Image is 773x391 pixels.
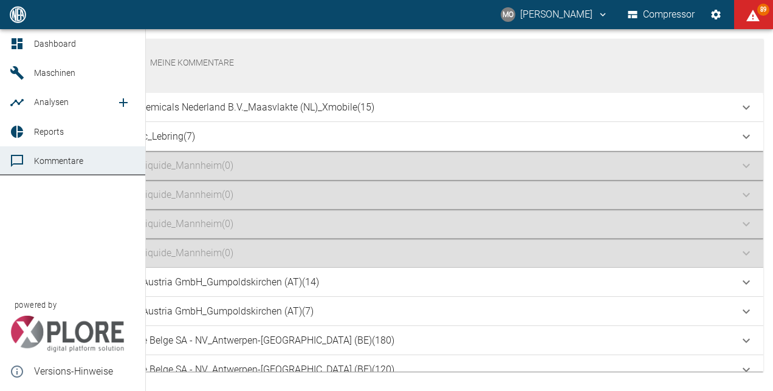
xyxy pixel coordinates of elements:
[34,127,64,137] span: Reports
[53,362,394,377] p: 13.0007/2_Air Liquide Belge SA - NV_Antwerpen-[GEOGRAPHIC_DATA] (BE) (120)
[34,97,69,107] span: Analysen
[34,39,76,49] span: Dashboard
[625,4,698,25] button: Compressor
[34,68,75,78] span: Maschinen
[126,69,136,78] a: new /machines
[53,100,374,115] p: 000543A_Lyondell Chemicals Nederland B.V._Maasvlakte (NL)_Xmobile (15)
[757,4,769,16] span: 89
[44,122,763,151] div: 002-2000003_HypTec_Lebring(7)
[10,316,125,352] img: Xplore Logo
[34,364,136,379] span: Versions-Hinweise
[44,355,763,384] div: 13.0007/2_Air Liquide Belge SA - NV_Antwerpen-[GEOGRAPHIC_DATA] (BE)(120)
[15,299,57,311] span: powered by
[501,7,515,22] div: MO
[53,304,314,319] p: 04.2115_V8_Messer Austria GmbH_Gumpoldskirchen (AT) (7)
[53,275,319,290] p: 02.2294_V7_Messer Austria GmbH_Gumpoldskirchen (AT) (14)
[44,297,763,326] div: 04.2115_V8_Messer Austria GmbH_Gumpoldskirchen (AT)(7)
[140,49,244,78] a: Meine Kommentare
[34,156,83,166] span: Kommentare
[499,4,610,25] button: mario.oeser@neuman-esser.com
[44,326,763,355] div: 13.0007/1_Air Liquide Belge SA - NV_Antwerpen-[GEOGRAPHIC_DATA] (BE)(180)
[44,268,763,297] div: 02.2294_V7_Messer Austria GmbH_Gumpoldskirchen (AT)(14)
[53,333,394,348] p: 13.0007/1_Air Liquide Belge SA - NV_Antwerpen-[GEOGRAPHIC_DATA] (BE) (180)
[44,93,763,122] div: 000543A_Lyondell Chemicals Nederland B.V._Maasvlakte (NL)_Xmobile(15)
[705,4,727,25] button: Einstellungen
[111,90,136,115] a: new /analyses/list/0
[9,6,27,22] img: logo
